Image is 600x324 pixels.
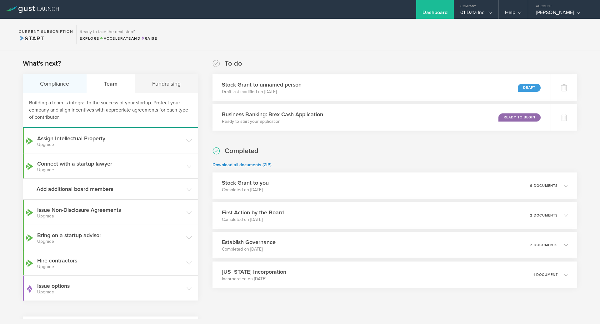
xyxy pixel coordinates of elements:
[37,206,183,218] h3: Issue Non-Disclosure Agreements
[37,160,183,172] h3: Connect with a startup lawyer
[37,257,183,269] h3: Hire contractors
[222,268,286,276] h3: [US_STATE] Incorporation
[505,9,522,19] div: Help
[222,89,302,95] p: Draft last modified on [DATE]
[37,290,183,294] small: Upgrade
[518,84,541,92] div: Draft
[37,239,183,244] small: Upgrade
[530,184,558,187] p: 6 documents
[212,162,272,167] a: Download all documents (ZIP)
[37,142,183,147] small: Upgrade
[222,179,269,187] h3: Stock Grant to you
[99,36,141,41] span: and
[212,104,551,131] div: Business Banking: Brex Cash ApplicationReady to start your applicationReady to Begin
[533,273,558,277] p: 1 document
[23,93,198,128] div: Building a team is integral to the success of your startup. Protect your company and align incent...
[225,147,258,156] h2: Completed
[23,74,87,93] div: Compliance
[422,9,447,19] div: Dashboard
[498,113,541,122] div: Ready to Begin
[212,74,551,101] div: Stock Grant to unnamed personDraft last modified on [DATE]Draft
[19,35,44,42] span: Start
[222,276,286,282] p: Incorporated on [DATE]
[80,30,157,34] h3: Ready to take the next step?
[460,9,492,19] div: 01 Data Inc.
[99,36,131,41] span: Accelerate
[222,246,276,252] p: Completed on [DATE]
[222,110,323,118] h3: Business Banking: Brex Cash Application
[530,214,558,217] p: 2 documents
[569,294,600,324] iframe: Chat Widget
[37,282,183,294] h3: Issue options
[222,81,302,89] h3: Stock Grant to unnamed person
[222,217,284,223] p: Completed on [DATE]
[222,238,276,246] h3: Establish Governance
[536,9,589,19] div: [PERSON_NAME]
[37,231,183,244] h3: Bring on a startup advisor
[37,134,183,147] h3: Assign Intellectual Property
[19,30,73,33] h2: Current Subscription
[225,59,242,68] h2: To do
[530,243,558,247] p: 2 documents
[37,168,183,172] small: Upgrade
[23,59,61,68] h2: What's next?
[141,36,157,41] span: Raise
[76,25,160,44] div: Ready to take the next step?ExploreAccelerateandRaise
[222,187,269,193] p: Completed on [DATE]
[80,36,157,41] div: Explore
[135,74,198,93] div: Fundraising
[222,118,323,125] p: Ready to start your application
[222,208,284,217] h3: First Action by the Board
[37,185,183,193] h3: Add additional board members
[37,265,183,269] small: Upgrade
[37,214,183,218] small: Upgrade
[87,74,135,93] div: Team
